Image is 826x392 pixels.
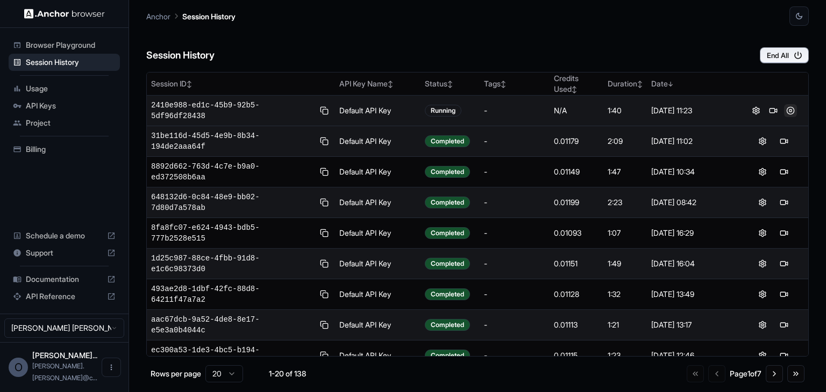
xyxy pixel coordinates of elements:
[484,320,545,330] div: -
[335,340,421,371] td: Default API Key
[554,289,599,300] div: 0.01128
[425,135,470,147] div: Completed
[554,350,599,361] div: 0.01115
[651,350,734,361] div: [DATE] 12:46
[554,197,599,208] div: 0.01199
[651,136,734,147] div: [DATE] 11:02
[24,9,105,19] img: Anchor Logo
[484,166,545,177] div: -
[32,362,97,382] span: omar.bolanos@cariai.com
[447,80,453,88] span: ↕
[608,166,643,177] div: 1:47
[554,105,599,116] div: N/A
[26,144,116,155] span: Billing
[339,78,417,89] div: API Key Name
[335,249,421,279] td: Default API Key
[637,80,643,88] span: ↕
[9,227,120,244] div: Schedule a demo
[335,157,421,187] td: Default API Key
[608,197,643,208] div: 2:23
[187,80,192,88] span: ↕
[335,218,421,249] td: Default API Key
[425,288,470,300] div: Completed
[668,80,673,88] span: ↓
[9,244,120,262] div: Support
[335,126,421,157] td: Default API Key
[425,350,470,361] div: Completed
[26,274,103,285] span: Documentation
[26,230,103,241] span: Schedule a demo
[484,197,545,208] div: -
[9,141,120,158] div: Billing
[26,83,116,94] span: Usage
[608,289,643,300] div: 1:32
[151,222,314,244] span: 8fa8fc07-e624-4943-bdb5-777b2528e515
[484,136,545,147] div: -
[484,105,545,116] div: -
[151,130,314,152] span: 31be116d-45d5-4e9b-8b34-194de2aaa64f
[151,345,314,366] span: ec300a53-1de3-4bc5-b194-4696994d59c7
[9,114,120,132] div: Project
[26,118,116,128] span: Project
[554,228,599,238] div: 0.01093
[608,350,643,361] div: 1:23
[9,80,120,97] div: Usage
[554,320,599,330] div: 0.01113
[554,73,599,95] div: Credits Used
[484,258,545,269] div: -
[26,291,103,302] span: API Reference
[9,54,120,71] div: Session History
[151,78,331,89] div: Session ID
[335,96,421,126] td: Default API Key
[425,197,470,208] div: Completed
[730,368,761,379] div: Page 1 of 7
[608,320,643,330] div: 1:21
[102,358,121,377] button: Open menu
[651,320,734,330] div: [DATE] 13:17
[26,248,103,258] span: Support
[760,47,809,63] button: End All
[425,319,470,331] div: Completed
[651,258,734,269] div: [DATE] 16:04
[425,105,461,117] div: Running
[484,289,545,300] div: -
[554,136,599,147] div: 0.01179
[26,40,116,50] span: Browser Playground
[608,228,643,238] div: 1:07
[651,197,734,208] div: [DATE] 08:42
[651,228,734,238] div: [DATE] 16:29
[9,271,120,288] div: Documentation
[146,11,170,22] p: Anchor
[151,161,314,183] span: 8892d662-763d-4c7e-b9a0-ed372508b6aa
[9,37,120,54] div: Browser Playground
[151,314,314,336] span: aac67dcb-9a52-4de8-8e17-e5e3a0b4044c
[425,166,470,178] div: Completed
[9,288,120,305] div: API Reference
[608,258,643,269] div: 1:49
[554,166,599,177] div: 0.01149
[9,358,28,377] div: O
[484,350,545,361] div: -
[554,258,599,269] div: 0.01151
[425,227,470,239] div: Completed
[151,284,314,305] span: 493ae2d8-1dbf-42fc-88d8-64211f47a7a2
[425,258,470,270] div: Completed
[182,11,236,22] p: Session History
[335,187,421,218] td: Default API Key
[608,136,643,147] div: 2:09
[608,105,643,116] div: 1:40
[26,57,116,68] span: Session History
[335,279,421,310] td: Default API Key
[501,80,506,88] span: ↕
[608,78,643,89] div: Duration
[9,97,120,114] div: API Keys
[260,368,314,379] div: 1-20 of 138
[388,80,393,88] span: ↕
[151,192,314,213] span: 648132d6-0c84-48e9-bb02-7d80d7a578ab
[572,85,577,93] span: ↕
[151,100,314,121] span: 2410e988-ed1c-45b9-92b5-5df96df28438
[146,10,236,22] nav: breadcrumb
[484,228,545,238] div: -
[151,368,201,379] p: Rows per page
[651,289,734,300] div: [DATE] 13:49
